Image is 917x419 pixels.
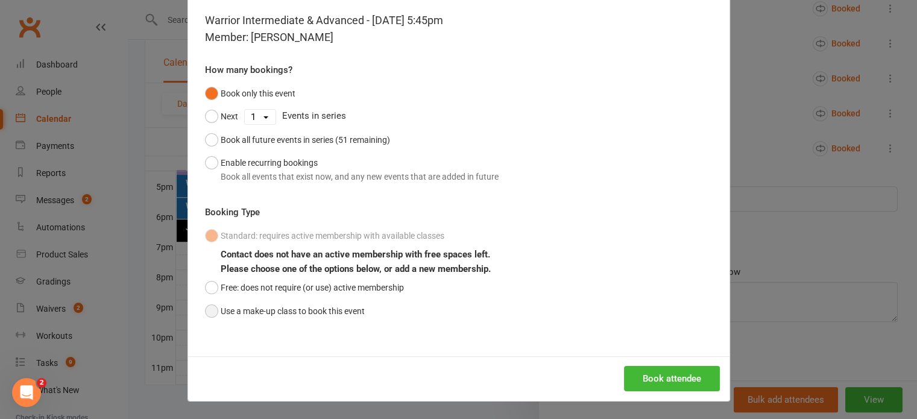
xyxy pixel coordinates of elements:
[624,366,720,391] button: Book attendee
[205,300,365,323] button: Use a make-up class to book this event
[205,128,390,151] button: Book all future events in series (51 remaining)
[221,133,390,146] div: Book all future events in series (51 remaining)
[221,263,491,274] b: Please choose one of the options below, or add a new membership.
[221,249,490,260] b: Contact does not have an active membership with free spaces left.
[205,105,238,128] button: Next
[205,205,260,219] label: Booking Type
[205,82,295,105] button: Book only this event
[205,63,292,77] label: How many bookings?
[12,378,41,407] iframe: Intercom live chat
[205,105,713,128] div: Events in series
[37,378,46,388] span: 2
[205,276,404,299] button: Free: does not require (or use) active membership
[205,151,499,188] button: Enable recurring bookingsBook all events that exist now, and any new events that are added in future
[221,170,499,183] div: Book all events that exist now, and any new events that are added in future
[205,12,713,46] div: Warrior Intermediate & Advanced - [DATE] 5:45pm Member: [PERSON_NAME]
